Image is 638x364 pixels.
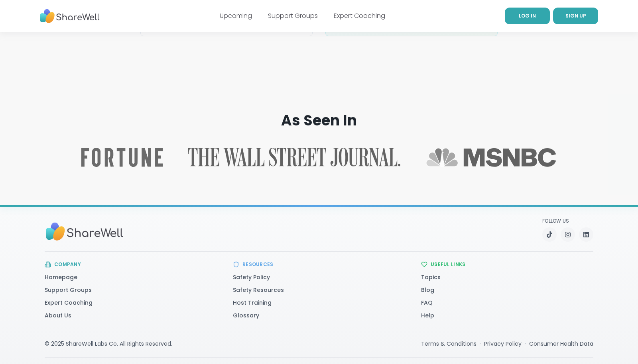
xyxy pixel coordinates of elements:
[565,12,586,19] span: SIGN UP
[561,227,575,242] a: Instagram
[38,113,600,129] h2: As Seen In
[529,340,593,348] a: Consumer Health Data
[431,261,466,268] h3: Useful Links
[233,299,272,307] a: Host Training
[421,311,434,319] a: Help
[525,340,526,348] span: ·
[81,148,163,167] img: Fortune logo
[426,148,557,167] img: MSNBC logo
[268,11,318,20] a: Support Groups
[421,299,433,307] a: FAQ
[519,12,536,19] span: LOG IN
[233,273,270,281] a: Safety Policy
[421,273,441,281] a: Topics
[45,311,71,319] a: About Us
[188,148,400,167] a: Read ShareWell coverage in The Wall Street Journal
[54,261,81,268] h3: Company
[45,340,172,348] div: © 2025 ShareWell Labs Co. All Rights Reserved.
[421,340,477,348] a: Terms & Conditions
[334,11,385,20] a: Expert Coaching
[242,261,274,268] h3: Resources
[45,299,93,307] a: Expert Coaching
[505,8,550,24] a: LOG IN
[233,286,284,294] a: Safety Resources
[484,340,522,348] a: Privacy Policy
[45,273,77,281] a: Homepage
[421,286,434,294] a: Blog
[480,340,481,348] span: ·
[233,311,259,319] a: Glossary
[579,227,593,242] a: LinkedIn
[542,218,593,224] p: Follow Us
[40,5,100,27] img: ShareWell Nav Logo
[45,219,124,245] img: Sharewell
[426,148,557,167] a: Read ShareWell coverage in MSNBC
[542,227,557,242] a: TikTok
[81,148,163,167] a: Read ShareWell coverage in Fortune
[553,8,598,24] a: SIGN UP
[220,11,252,20] a: Upcoming
[188,148,400,167] img: The Wall Street Journal logo
[45,286,92,294] a: Support Groups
